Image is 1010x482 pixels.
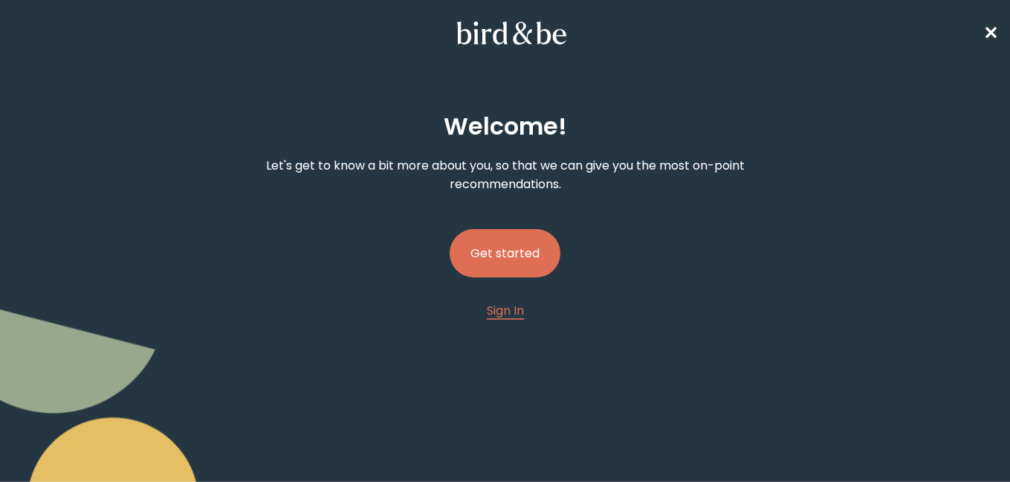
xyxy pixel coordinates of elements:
[983,20,998,46] a: ✕
[936,412,995,467] iframe: Gorgias live chat messenger
[450,229,560,277] button: Get started
[444,109,567,144] h2: Welcome !
[265,156,746,193] p: Let's get to know a bit more about you, so that we can give you the most on-point recommendations.
[983,21,998,45] span: ✕
[450,205,560,301] a: Get started
[487,301,524,320] a: Sign In
[487,302,524,319] span: Sign In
